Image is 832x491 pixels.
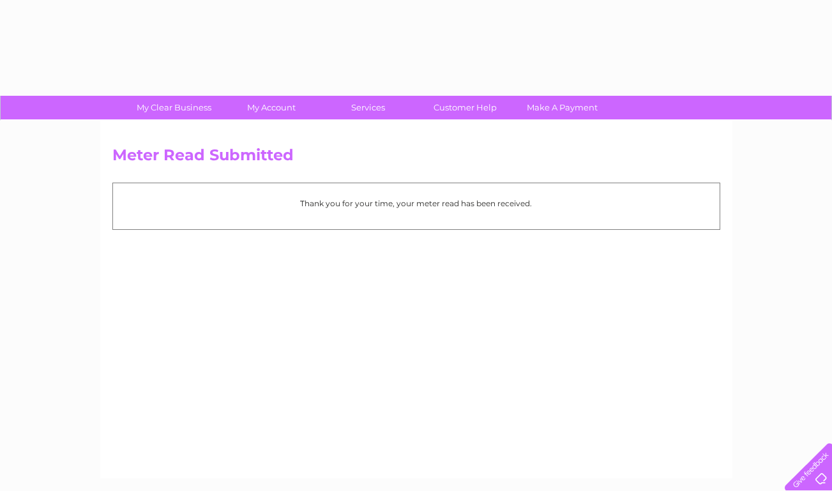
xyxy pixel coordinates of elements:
[121,96,227,119] a: My Clear Business
[412,96,518,119] a: Customer Help
[218,96,324,119] a: My Account
[510,96,615,119] a: Make A Payment
[112,146,720,170] h2: Meter Read Submitted
[315,96,421,119] a: Services
[119,197,713,209] p: Thank you for your time, your meter read has been received.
